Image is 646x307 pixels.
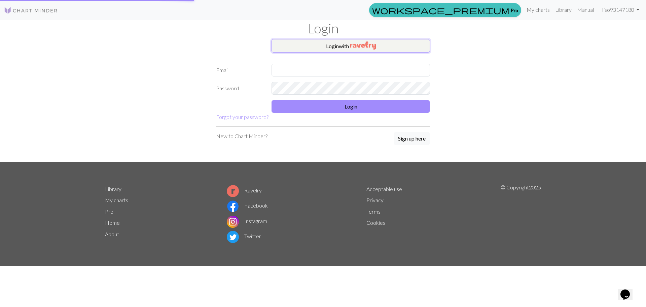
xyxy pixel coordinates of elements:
p: © Copyright 2025 [501,183,541,245]
a: Acceptable use [366,186,402,192]
img: Ravelry [350,41,376,50]
img: Facebook logo [227,200,239,212]
a: Facebook [227,202,268,209]
a: Manual [574,3,597,17]
label: Email [212,64,267,76]
a: Home [105,219,120,226]
a: My charts [105,197,128,203]
iframe: chat widget [618,280,639,300]
label: Password [212,82,267,95]
a: Instagram [227,218,267,224]
a: Library [552,3,574,17]
span: workspace_premium [372,5,509,15]
a: Pro [105,208,113,215]
img: Instagram logo [227,216,239,228]
a: Hiso93147180 [597,3,642,17]
img: Twitter logo [227,231,239,243]
p: New to Chart Minder? [216,132,267,140]
a: Library [105,186,121,192]
a: Pro [369,3,521,17]
a: Terms [366,208,381,215]
img: Ravelry logo [227,185,239,197]
a: Ravelry [227,187,262,193]
a: Twitter [227,233,261,239]
button: Sign up here [394,132,430,145]
img: Logo [4,6,58,14]
a: My charts [524,3,552,17]
h1: Login [101,20,545,36]
button: Login [272,100,430,113]
a: About [105,231,119,237]
button: Loginwith [272,39,430,53]
a: Cookies [366,219,385,226]
a: Privacy [366,197,384,203]
a: Forgot your password? [216,114,268,120]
